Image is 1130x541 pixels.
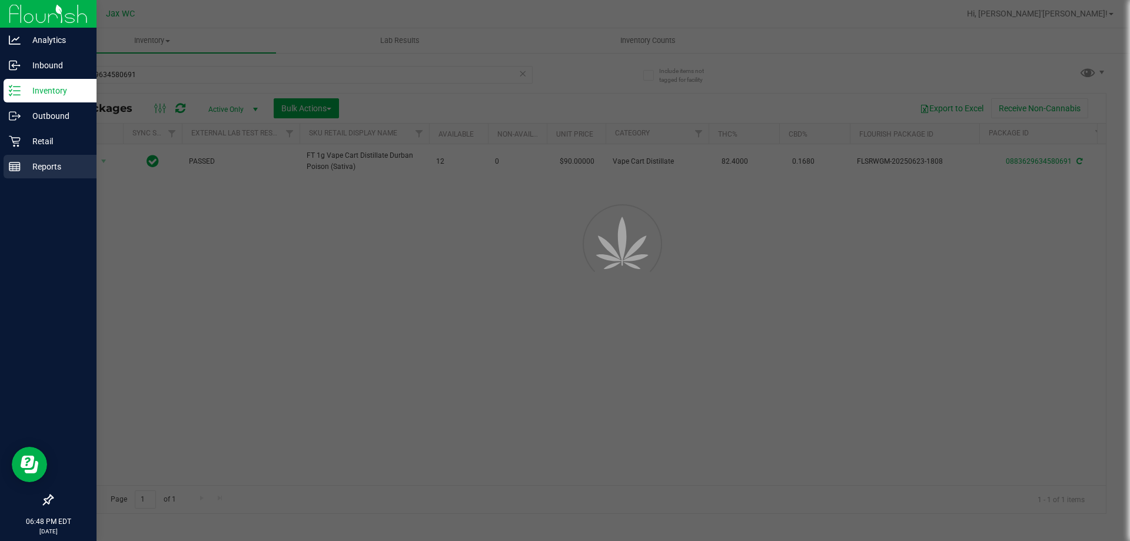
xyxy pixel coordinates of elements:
[21,84,91,98] p: Inventory
[5,516,91,527] p: 06:48 PM EDT
[9,34,21,46] inline-svg: Analytics
[12,447,47,482] iframe: Resource center
[21,58,91,72] p: Inbound
[21,33,91,47] p: Analytics
[5,527,91,536] p: [DATE]
[9,161,21,172] inline-svg: Reports
[9,59,21,71] inline-svg: Inbound
[21,160,91,174] p: Reports
[9,135,21,147] inline-svg: Retail
[21,134,91,148] p: Retail
[9,110,21,122] inline-svg: Outbound
[9,85,21,97] inline-svg: Inventory
[21,109,91,123] p: Outbound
